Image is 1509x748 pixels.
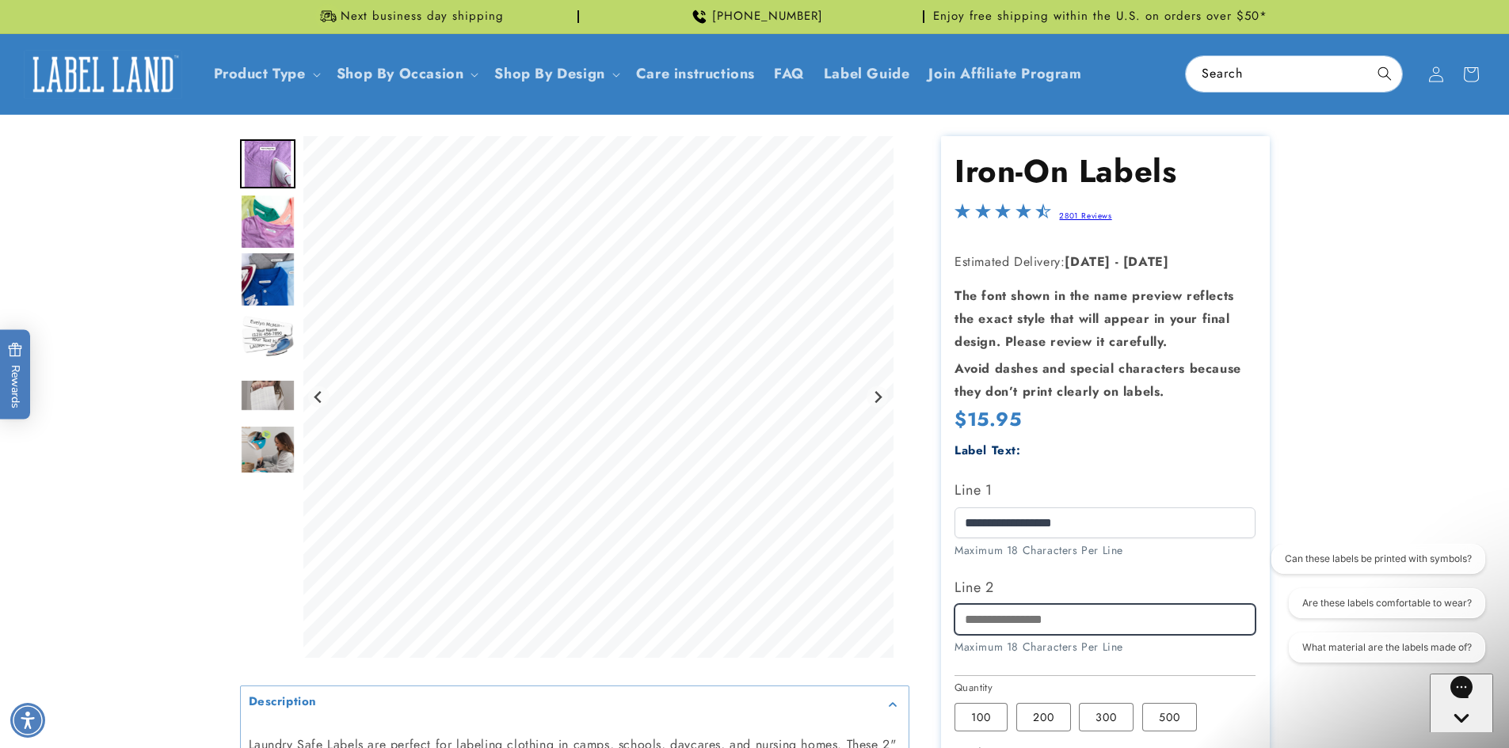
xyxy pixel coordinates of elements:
label: 300 [1079,703,1134,731]
label: 200 [1016,703,1071,731]
img: Iron on name label being ironed to shirt [240,139,295,188]
div: Go to slide 4 [240,309,295,365]
strong: - [1115,252,1119,271]
div: Go to slide 1 [240,136,295,192]
button: Search [1367,56,1402,91]
iframe: Gorgias live chat conversation starters [1260,544,1493,677]
h2: Description [249,694,318,710]
button: Next slide [867,386,888,408]
a: Label Land [18,44,189,104]
summary: Description [241,686,909,722]
span: Enjoy free shipping within the U.S. on orders over $50* [933,9,1267,25]
button: Go to last slide [308,386,330,408]
a: Join Affiliate Program [919,55,1091,93]
a: Product Type [214,63,306,84]
img: Iron-on name labels with an iron [240,309,295,365]
div: Go to slide 5 [240,367,295,423]
div: Go to slide 6 [240,425,295,480]
span: Next business day shipping [341,9,504,25]
strong: The font shown in the name preview reflects the exact style that will appear in your final design... [955,287,1234,351]
a: 2801 Reviews - open in a new tab [1059,210,1111,222]
span: 4.5-star overall rating [955,207,1051,226]
a: Care instructions [627,55,764,93]
label: 500 [1142,703,1197,731]
div: Go to slide 2 [240,194,295,249]
iframe: Sign Up via Text for Offers [13,621,200,669]
img: Label Land [24,50,182,99]
summary: Shop By Design [485,55,626,93]
strong: Avoid dashes and special characters because they don’t print clearly on labels. [955,359,1241,401]
span: $15.95 [955,405,1022,433]
span: Shop By Occasion [337,65,464,83]
strong: [DATE] [1123,252,1169,271]
img: null [240,379,295,412]
img: Iron-On Labels - Label Land [240,425,295,480]
div: Go to slide 3 [240,252,295,307]
img: Iron on name tags ironed to a t-shirt [240,194,295,249]
label: Line 1 [955,477,1256,503]
legend: Quantity [955,680,994,696]
span: Rewards [8,342,23,408]
summary: Product Type [204,55,327,93]
summary: Shop By Occasion [327,55,486,93]
div: Accessibility Menu [10,703,45,738]
div: Maximum 18 Characters Per Line [955,639,1256,655]
img: Iron on name labels ironed to shirt collar [240,252,295,307]
span: Join Affiliate Program [928,65,1081,83]
h1: Iron-On Labels [955,150,1256,192]
label: Line 2 [955,575,1256,600]
p: Estimated Delivery: [955,251,1256,274]
span: FAQ [774,65,805,83]
strong: [DATE] [1065,252,1111,271]
span: Care instructions [636,65,755,83]
a: Label Guide [814,55,920,93]
span: [PHONE_NUMBER] [712,9,823,25]
div: Maximum 18 Characters Per Line [955,542,1256,559]
span: Label Guide [824,65,910,83]
label: Label Text: [955,442,1021,459]
iframe: Gorgias live chat messenger [1430,674,1493,732]
a: Shop By Design [494,63,604,84]
a: FAQ [764,55,814,93]
label: 100 [955,703,1008,731]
